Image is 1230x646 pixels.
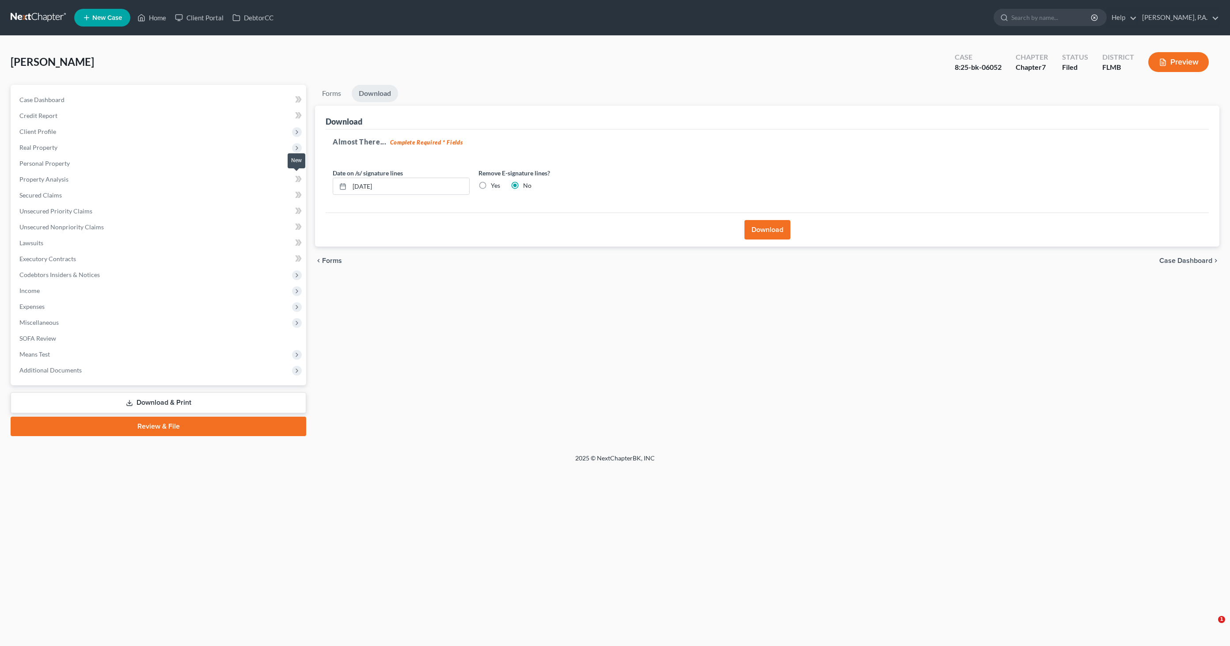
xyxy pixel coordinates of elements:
span: New Case [92,15,122,21]
input: MM/DD/YYYY [349,178,469,195]
div: Chapter [1016,52,1048,62]
span: Real Property [19,144,57,151]
span: Codebtors Insiders & Notices [19,271,100,278]
span: [PERSON_NAME] [11,55,94,68]
a: Unsecured Priority Claims [12,203,306,219]
a: Client Portal [171,10,228,26]
a: Secured Claims [12,187,306,203]
button: chevron_left Forms [315,257,354,264]
label: Date on /s/ signature lines [333,168,403,178]
a: DebtorCC [228,10,278,26]
span: Means Test [19,350,50,358]
label: Remove E-signature lines? [478,168,615,178]
span: Case Dashboard [19,96,65,103]
span: Case Dashboard [1159,257,1212,264]
a: Download [352,85,398,102]
span: Miscellaneous [19,319,59,326]
a: Case Dashboard chevron_right [1159,257,1219,264]
a: Executory Contracts [12,251,306,267]
span: Credit Report [19,112,57,119]
span: Property Analysis [19,175,68,183]
div: New [288,153,305,168]
label: Yes [491,181,500,190]
a: Home [133,10,171,26]
span: Secured Claims [19,191,62,199]
button: Download [744,220,790,239]
strong: Complete Required * Fields [390,139,463,146]
div: District [1102,52,1134,62]
i: chevron_right [1212,257,1219,264]
div: 2025 © NextChapterBK, INC [363,454,867,470]
span: Personal Property [19,160,70,167]
span: SOFA Review [19,334,56,342]
label: No [523,181,531,190]
a: Unsecured Nonpriority Claims [12,219,306,235]
input: Search by name... [1011,9,1092,26]
iframe: Intercom live chat [1200,616,1221,637]
a: Forms [315,85,348,102]
span: 7 [1042,63,1046,71]
span: Executory Contracts [19,255,76,262]
span: Client Profile [19,128,56,135]
span: Income [19,287,40,294]
span: Unsecured Priority Claims [19,207,92,215]
a: Credit Report [12,108,306,124]
a: Help [1107,10,1137,26]
span: Forms [322,257,342,264]
div: FLMB [1102,62,1134,72]
div: Case [955,52,1002,62]
div: Download [326,116,362,127]
div: 8:25-bk-06052 [955,62,1002,72]
a: SOFA Review [12,331,306,346]
a: Property Analysis [12,171,306,187]
i: chevron_left [315,257,322,264]
a: Review & File [11,417,306,436]
div: Status [1062,52,1088,62]
a: [PERSON_NAME], P.A. [1138,10,1219,26]
span: Lawsuits [19,239,43,247]
span: Unsecured Nonpriority Claims [19,223,104,231]
a: Lawsuits [12,235,306,251]
span: 1 [1218,616,1225,623]
h5: Almost There... [333,137,1202,147]
a: Download & Print [11,392,306,413]
span: Expenses [19,303,45,310]
button: Preview [1148,52,1209,72]
div: Filed [1062,62,1088,72]
a: Case Dashboard [12,92,306,108]
span: Additional Documents [19,366,82,374]
div: Chapter [1016,62,1048,72]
